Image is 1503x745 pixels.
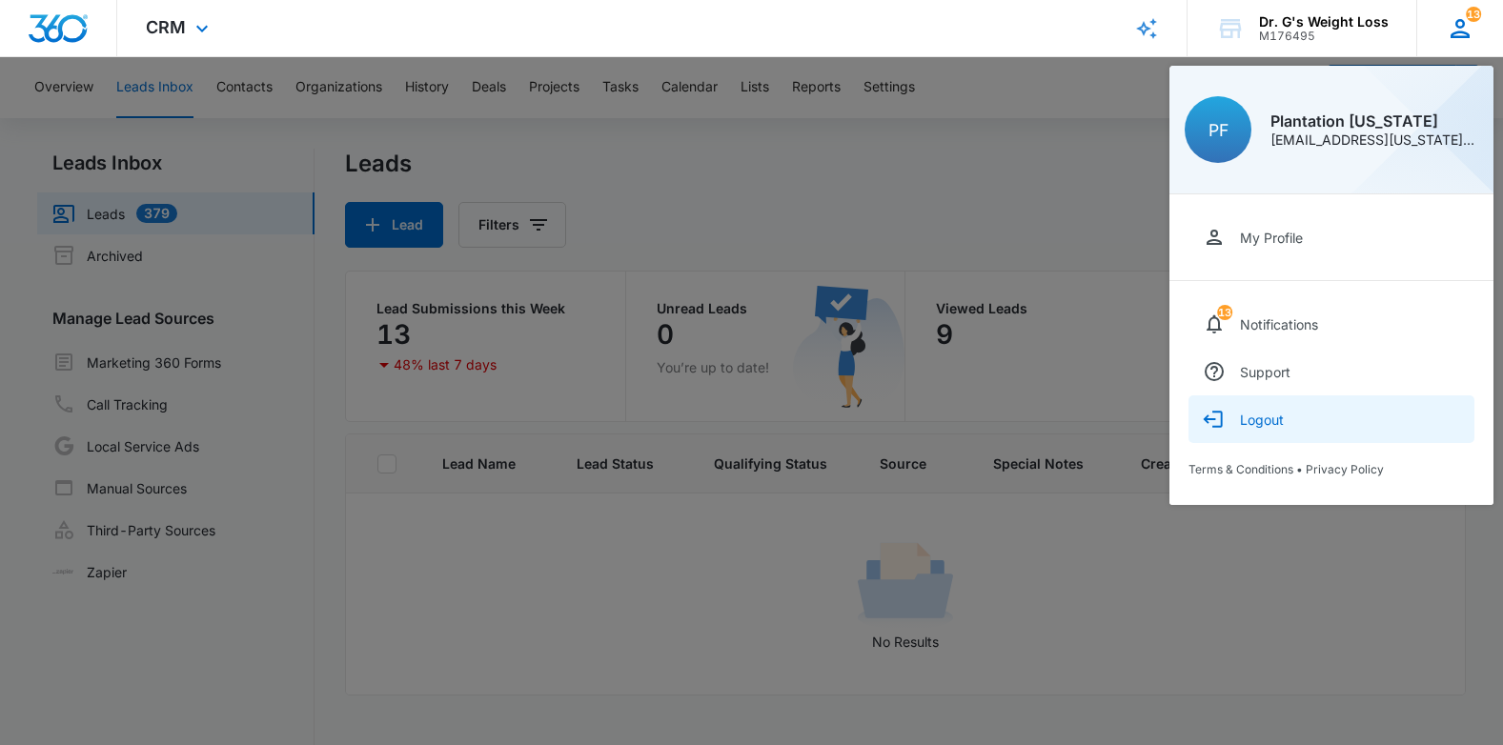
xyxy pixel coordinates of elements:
[1217,305,1232,320] span: 13
[1306,462,1384,476] a: Privacy Policy
[1208,120,1229,140] span: PF
[1188,213,1474,261] a: My Profile
[1188,395,1474,443] button: Logout
[1240,412,1284,428] div: Logout
[146,17,186,37] span: CRM
[1188,462,1474,476] div: •
[1240,364,1290,380] div: Support
[1240,316,1318,332] div: Notifications
[1188,300,1474,348] a: notifications countNotifications
[1188,462,1293,476] a: Terms & Conditions
[1217,305,1232,320] div: notifications count
[1259,30,1389,43] div: account id
[1270,113,1478,129] div: Plantation [US_STATE]
[1466,7,1481,22] div: notifications count
[1188,348,1474,395] a: Support
[1466,7,1481,22] span: 13
[1240,230,1303,246] div: My Profile
[1259,14,1389,30] div: account name
[1270,133,1478,147] div: [EMAIL_ADDRESS][US_STATE][DOMAIN_NAME]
